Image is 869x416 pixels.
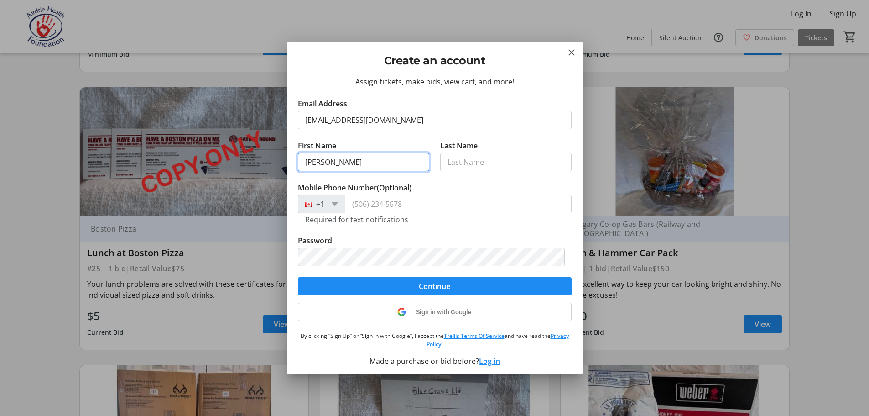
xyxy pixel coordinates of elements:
a: Privacy Policy [427,332,569,348]
label: Email Address [298,98,347,109]
input: Last Name [440,153,572,171]
tr-hint: Required for text notifications [305,215,408,224]
label: First Name [298,140,336,151]
span: Continue [419,281,450,292]
button: Sign in with Google [298,303,572,321]
label: Last Name [440,140,478,151]
button: Close [566,47,577,58]
div: Made a purchase or bid before? [298,356,572,367]
input: (506) 234-5678 [345,195,572,213]
button: Log in [479,356,500,367]
label: Mobile Phone Number (Optional) [298,182,411,193]
div: Assign tickets, make bids, view cart, and more! [298,76,572,87]
p: By clicking “Sign Up” or “Sign in with Google”, I accept the and have read the . [298,332,572,348]
h2: Create an account [298,53,572,69]
button: Continue [298,277,572,295]
span: Sign in with Google [416,308,472,316]
input: First Name [298,153,429,171]
input: Email Address [298,111,572,129]
label: Password [298,235,332,246]
a: Trellis Terms Of Service [444,332,505,340]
